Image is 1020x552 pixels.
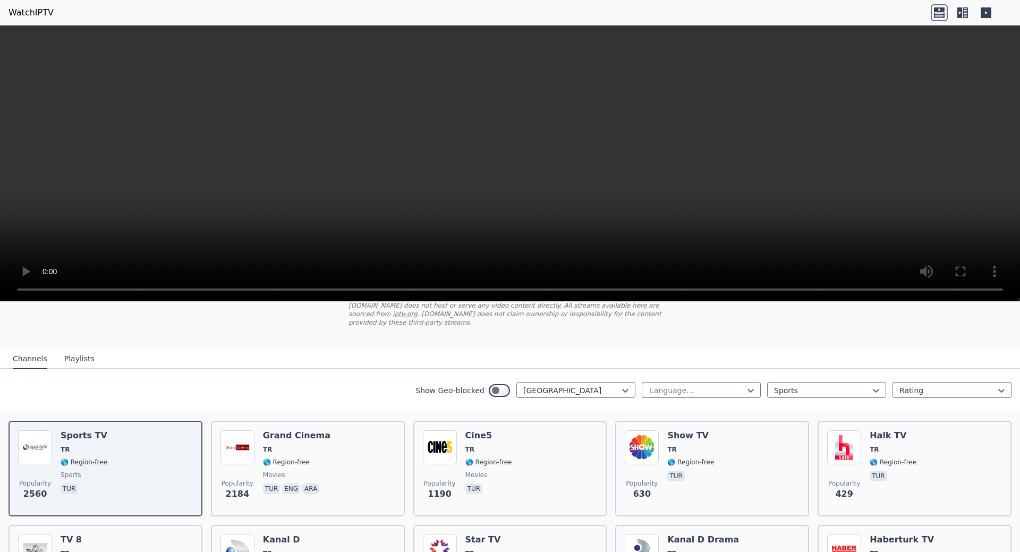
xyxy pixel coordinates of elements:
[61,471,81,479] span: sports
[465,430,512,441] h6: Cine5
[667,445,676,454] span: TR
[8,6,54,19] a: WatchIPTV
[465,445,474,454] span: TR
[870,430,916,441] h6: Halk TV
[870,445,879,454] span: TR
[633,488,651,500] span: 630
[465,458,512,466] span: 🌎 Region-free
[348,301,671,327] p: [DOMAIN_NAME] does not host or serve any video content directly. All streams available here are s...
[423,430,457,464] img: Cine5
[61,445,70,454] span: TR
[61,430,107,441] h6: Sports TV
[18,430,52,464] img: Sports TV
[61,483,78,494] p: tur
[393,310,418,318] a: iptv-org
[220,430,254,464] img: Grand Cinema
[19,479,51,488] span: Popularity
[827,430,861,464] img: Halk TV
[625,430,659,464] img: Show TV
[626,479,658,488] span: Popularity
[61,458,107,466] span: 🌎 Region-free
[13,349,47,369] button: Channels
[263,458,310,466] span: 🌎 Region-free
[64,349,95,369] button: Playlists
[23,488,47,500] span: 2560
[835,488,853,500] span: 429
[282,483,300,494] p: eng
[667,534,739,545] h6: Kanal D Drama
[465,483,482,494] p: tur
[667,430,714,441] h6: Show TV
[61,534,107,545] h6: TV 8
[667,458,714,466] span: 🌎 Region-free
[667,471,684,481] p: tur
[263,471,285,479] span: movies
[428,488,452,500] span: 1190
[465,534,512,545] h6: Star TV
[263,534,310,545] h6: Kanal D
[226,488,250,500] span: 2184
[828,479,860,488] span: Popularity
[870,471,887,481] p: tur
[263,445,272,454] span: TR
[465,471,488,479] span: movies
[222,479,253,488] span: Popularity
[263,483,280,494] p: tur
[302,483,319,494] p: ara
[415,385,484,396] label: Show Geo-blocked
[263,430,330,441] h6: Grand Cinema
[870,458,916,466] span: 🌎 Region-free
[870,534,934,545] h6: Haberturk TV
[424,479,456,488] span: Popularity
